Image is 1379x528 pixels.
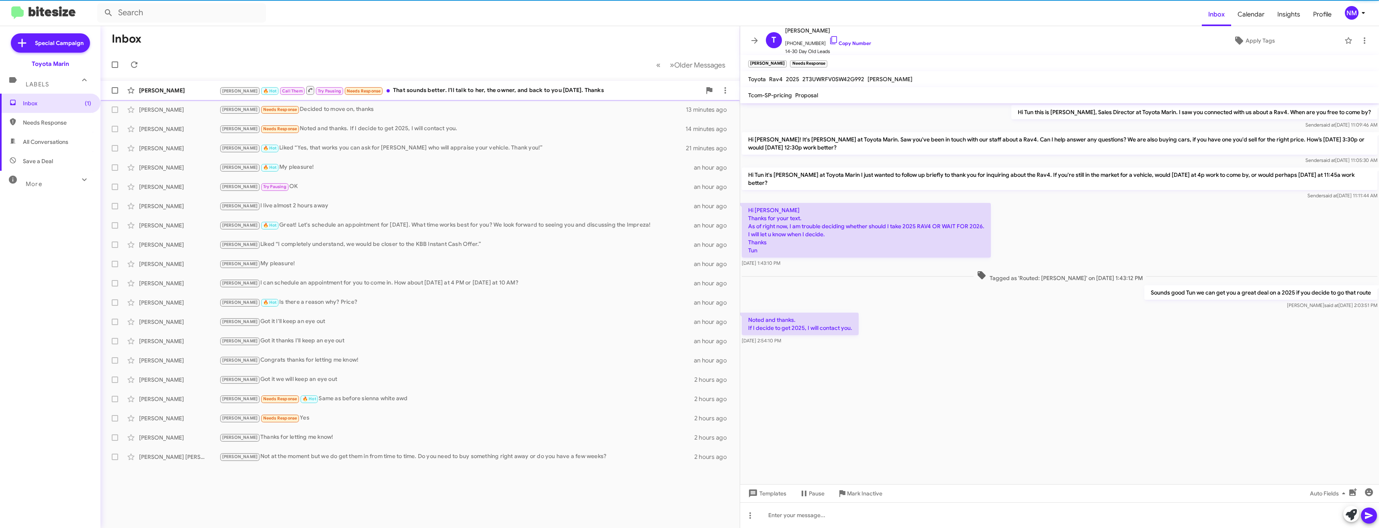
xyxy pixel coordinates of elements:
[785,47,871,55] span: 14-30 Day Old Leads
[694,202,733,210] div: an hour ago
[222,454,258,459] span: [PERSON_NAME]
[694,356,733,364] div: an hour ago
[222,223,258,228] span: [PERSON_NAME]
[694,221,733,229] div: an hour ago
[222,435,258,440] span: [PERSON_NAME]
[219,240,694,249] div: Liked “I completely understand, we would be closer to the KBB Instant Cash Offer.”
[139,183,219,191] div: [PERSON_NAME]
[1305,157,1377,163] span: Sender [DATE] 11:05:30 AM
[742,168,1377,190] p: Hi Tun it's [PERSON_NAME] at Toyota Marin I just wanted to follow up briefly to thank you for inq...
[263,126,297,131] span: Needs Response
[1307,192,1377,199] span: Sender [DATE] 11:11:44 AM
[139,144,219,152] div: [PERSON_NAME]
[831,486,889,501] button: Mark Inactive
[139,356,219,364] div: [PERSON_NAME]
[219,182,694,191] div: OK
[219,221,694,230] div: Great! Let's schedule an appointment for [DATE]. What time works best for you? We look forward to...
[1202,3,1231,26] span: Inbox
[222,338,258,344] span: [PERSON_NAME]
[263,165,277,170] span: 🔥 Hot
[222,203,258,209] span: [PERSON_NAME]
[222,396,258,401] span: [PERSON_NAME]
[222,319,258,324] span: [PERSON_NAME]
[23,99,91,107] span: Inbox
[85,99,91,107] span: (1)
[1345,6,1359,20] div: NM
[219,143,686,153] div: Liked “Yes, that works you can ask for [PERSON_NAME] who will appraise your vehicle. Thank you!”
[686,144,733,152] div: 21 minutes ago
[790,60,827,68] small: Needs Response
[1305,122,1377,128] span: Sender [DATE] 11:09:46 AM
[219,394,694,403] div: Same as before sienna white awd
[318,88,341,94] span: Try Pausing
[694,376,733,384] div: 2 hours ago
[651,57,665,73] button: Previous
[742,338,781,344] span: [DATE] 2:54:10 PM
[1231,3,1271,26] span: Calendar
[263,107,297,112] span: Needs Response
[694,414,733,422] div: 2 hours ago
[222,165,258,170] span: [PERSON_NAME]
[219,259,694,268] div: My pleasure!
[222,107,258,112] span: [PERSON_NAME]
[1324,302,1338,308] span: said at
[139,337,219,345] div: [PERSON_NAME]
[740,486,793,501] button: Templates
[656,60,661,70] span: «
[263,223,277,228] span: 🔥 Hot
[665,57,730,73] button: Next
[219,317,694,326] div: Got it I'll keep an eye out
[32,60,69,68] div: Toyota Marin
[139,414,219,422] div: [PERSON_NAME]
[802,76,864,83] span: 2T3UWRFV0SW42G992
[222,358,258,363] span: [PERSON_NAME]
[742,260,780,266] span: [DATE] 1:43:10 PM
[97,3,266,23] input: Search
[219,278,694,288] div: I can schedule an appointment for you to come in. How about [DATE] at 4 PM or [DATE] at 10 AM?
[219,413,694,423] div: Yes
[694,395,733,403] div: 2 hours ago
[219,298,694,307] div: Is there a reason why? Price?
[139,376,219,384] div: [PERSON_NAME]
[1144,285,1377,300] p: Sounds good Tun we can get you a great deal on a 2025 if you decide to go that route
[219,105,686,114] div: Decided to move on, thanks
[222,145,258,151] span: [PERSON_NAME]
[694,260,733,268] div: an hour ago
[139,453,219,461] div: [PERSON_NAME] [PERSON_NAME]
[974,270,1146,282] span: Tagged as 'Routed: [PERSON_NAME]' on [DATE] 1:43:12 PM
[219,336,694,346] div: Got it thanks I'll keep an eye out
[263,396,297,401] span: Needs Response
[219,124,685,133] div: Noted and thanks. If I decide to get 2025, I will contact you.
[694,318,733,326] div: an hour ago
[829,40,871,46] a: Copy Number
[263,88,277,94] span: 🔥 Hot
[219,356,694,365] div: Congrats thanks for letting me know!
[769,76,783,83] span: Rav4
[694,453,733,461] div: 2 hours ago
[747,486,786,501] span: Templates
[222,126,258,131] span: [PERSON_NAME]
[222,415,258,421] span: [PERSON_NAME]
[139,279,219,287] div: [PERSON_NAME]
[219,375,694,384] div: Got it we will keep an eye out
[652,57,730,73] nav: Page navigation example
[694,434,733,442] div: 2 hours ago
[139,434,219,442] div: [PERSON_NAME]
[1271,3,1307,26] a: Insights
[139,86,219,94] div: [PERSON_NAME]
[670,60,674,70] span: »
[26,180,42,188] span: More
[694,164,733,172] div: an hour ago
[263,415,297,421] span: Needs Response
[1307,3,1338,26] span: Profile
[694,279,733,287] div: an hour ago
[1303,486,1355,501] button: Auto Fields
[139,164,219,172] div: [PERSON_NAME]
[222,88,258,94] span: [PERSON_NAME]
[263,184,286,189] span: Try Pausing
[26,81,49,88] span: Labels
[748,76,766,83] span: Toyota
[1321,157,1335,163] span: said at
[219,452,694,461] div: Not at the moment but we do get them in from time to time. Do you need to buy something right awa...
